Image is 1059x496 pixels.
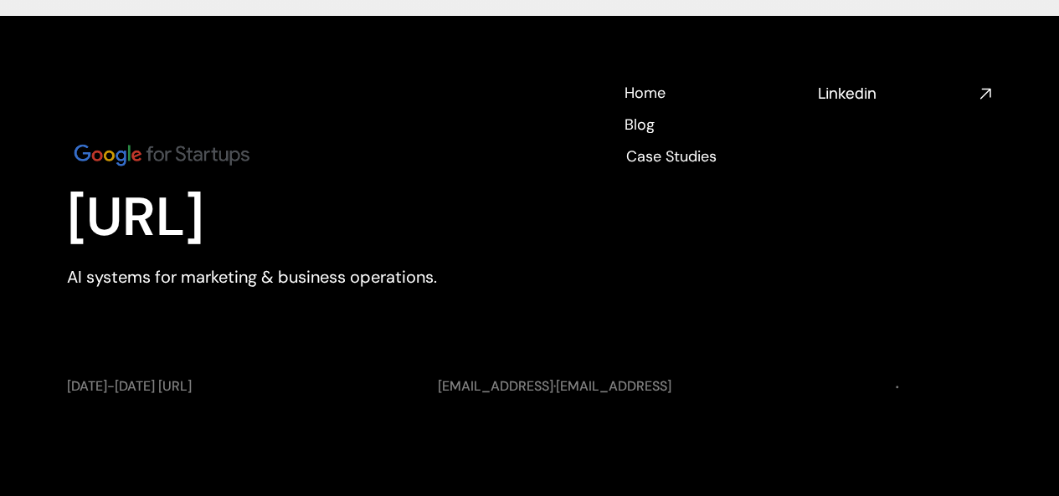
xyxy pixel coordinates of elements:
[626,146,717,167] p: Case Studies
[556,377,671,395] a: [EMAIL_ADDRESS]
[818,83,972,104] h4: Linkedin
[438,377,553,395] a: [EMAIL_ADDRESS]
[818,83,992,104] a: Linkedin
[625,83,666,104] p: Home
[624,83,798,165] nav: Footer navigation
[625,115,655,136] p: Blog
[67,377,404,396] p: [DATE]-[DATE] [URL]
[438,377,775,396] p: ·
[818,83,992,104] nav: Social media links
[624,146,718,165] a: Case Studies
[624,83,666,101] a: Home
[624,115,655,133] a: Blog
[907,378,992,396] a: Privacy Policy
[67,265,527,289] p: AI systems for marketing & business operations.
[67,186,527,250] p: [URL]
[808,378,887,396] a: Terms of Use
